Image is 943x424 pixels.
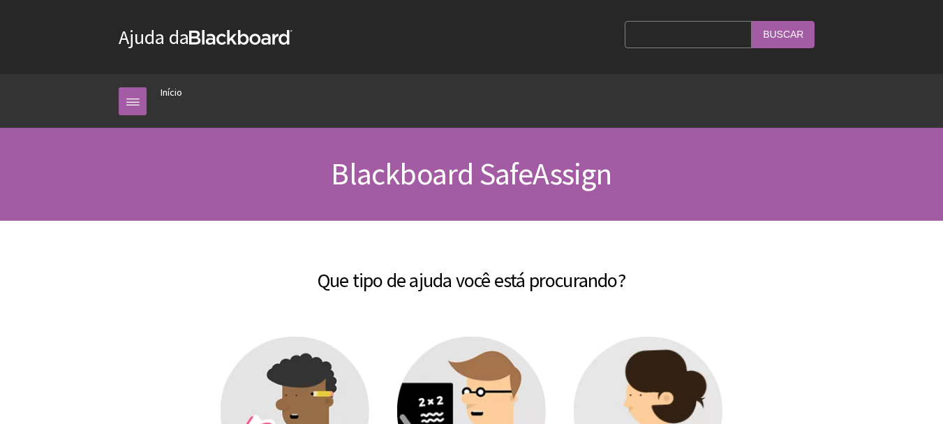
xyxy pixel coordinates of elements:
strong: Blackboard [189,30,292,45]
span: Blackboard SafeAssign [331,154,611,193]
a: Ajuda daBlackboard [119,24,292,50]
h2: Que tipo de ajuda você está procurando? [119,249,824,295]
a: Início [161,84,182,101]
input: Buscar [752,21,815,48]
